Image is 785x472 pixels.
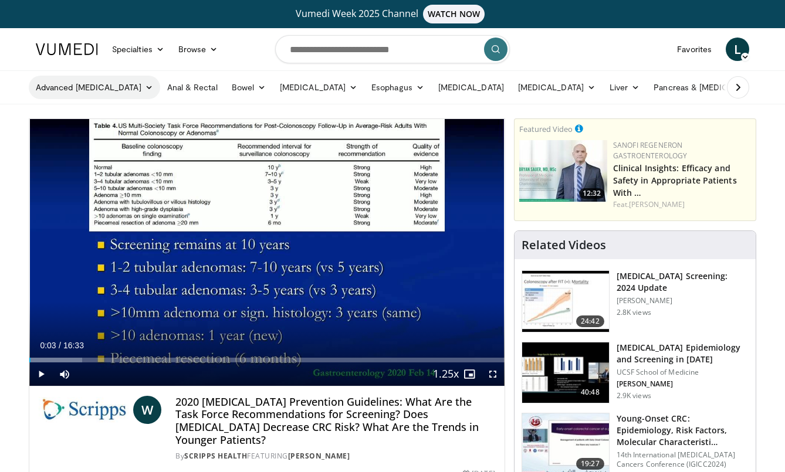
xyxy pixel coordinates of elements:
[275,35,510,63] input: Search topics, interventions
[647,76,784,99] a: Pancreas & [MEDICAL_DATA]
[29,119,505,386] video-js: Video Player
[431,76,511,99] a: [MEDICAL_DATA]
[617,296,749,305] p: [PERSON_NAME]
[364,76,431,99] a: Esophagus
[670,38,719,61] a: Favorites
[511,76,603,99] a: [MEDICAL_DATA]
[171,38,225,61] a: Browse
[273,76,364,99] a: [MEDICAL_DATA]
[522,342,749,404] a: 40:48 [MEDICAL_DATA] Epidemiology and Screening in [DATE] UCSF School of Medicine [PERSON_NAME] 2...
[36,43,98,55] img: VuMedi Logo
[59,341,61,350] span: /
[53,362,76,386] button: Mute
[225,76,273,99] a: Bowel
[29,358,505,362] div: Progress Bar
[38,5,747,23] a: Vumedi Week 2025 ChannelWATCH NOW
[175,451,495,461] div: By FEATURING
[617,308,651,317] p: 2.8K views
[617,342,749,365] h3: [MEDICAL_DATA] Epidemiology and Screening in [DATE]
[613,162,737,198] a: Clinical Insights: Efficacy and Safety in Appropriate Patients With …
[519,140,607,202] a: 12:32
[481,362,505,386] button: Fullscreen
[629,199,685,209] a: [PERSON_NAME]
[613,199,751,210] div: Feat.
[519,140,607,202] img: bf9ce42c-6823-4735-9d6f-bc9dbebbcf2c.png.150x105_q85_crop-smart_upscale.jpg
[617,368,749,377] p: UCSF School of Medicine
[458,362,481,386] button: Enable picture-in-picture mode
[105,38,171,61] a: Specialties
[617,450,749,469] p: 14th International [MEDICAL_DATA] Cancers Conference (IGICC2024)
[617,413,749,448] h3: Young-Onset CRC: Epidemiology, Risk Factors, Molecular Characteristi…
[288,451,350,461] a: [PERSON_NAME]
[613,140,688,161] a: Sanofi Regeneron Gastroenterology
[576,458,604,470] span: 19:27
[617,270,749,294] h3: [MEDICAL_DATA] Screening: 2024 Update
[522,270,749,332] a: 24:42 [MEDICAL_DATA] Screening: 2024 Update [PERSON_NAME] 2.8K views
[40,341,56,350] span: 0:03
[522,238,606,252] h4: Related Videos
[29,362,53,386] button: Play
[576,386,604,398] span: 40:48
[617,391,651,400] p: 2.9K views
[576,315,604,327] span: 24:42
[423,5,485,23] span: WATCH NOW
[579,188,604,199] span: 12:32
[133,396,161,424] a: W
[603,76,647,99] a: Liver
[160,76,225,99] a: Anal & Rectal
[522,342,609,403] img: d3fc78f8-41f1-4380-9dfb-a9771e77df97.150x105_q85_crop-smart_upscale.jpg
[184,451,247,461] a: Scripps Health
[519,124,573,134] small: Featured Video
[29,76,160,99] a: Advanced [MEDICAL_DATA]
[522,271,609,332] img: ac114b1b-ca58-43de-a309-898d644626b7.150x105_q85_crop-smart_upscale.jpg
[434,362,458,386] button: Playback Rate
[175,396,495,446] h4: 2020 [MEDICAL_DATA] Prevention Guidelines: What Are the Task Force Recommendations for Screening?...
[63,341,84,350] span: 16:33
[726,38,749,61] a: L
[39,396,128,424] img: Scripps Health
[617,379,749,389] p: [PERSON_NAME]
